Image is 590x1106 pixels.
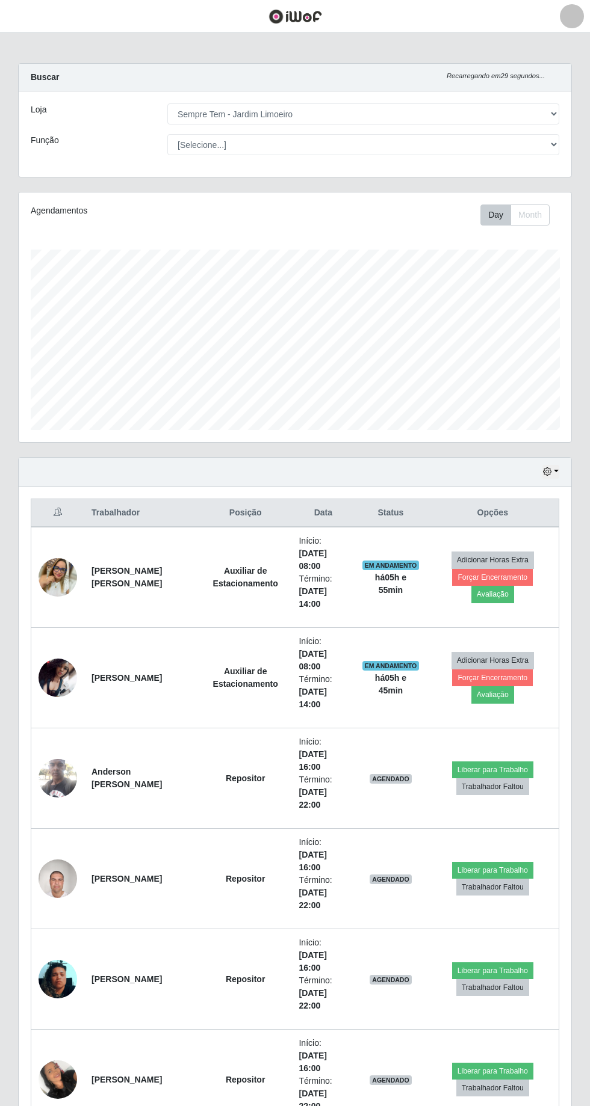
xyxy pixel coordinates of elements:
li: Início: [299,736,347,773]
th: Trabalhador [84,499,199,527]
time: [DATE] 16:00 [299,850,326,872]
th: Opções [427,499,559,527]
strong: Auxiliar de Estacionamento [213,666,278,689]
strong: Repositor [226,1075,265,1084]
span: AGENDADO [370,975,412,985]
time: [DATE] 16:00 [299,1051,326,1073]
img: CoreUI Logo [269,9,322,24]
img: 1757352039197.jpeg [39,659,77,697]
strong: Repositor [226,874,265,883]
li: Início: [299,836,347,874]
i: Recarregando em 29 segundos... [447,72,545,79]
button: Forçar Encerramento [452,669,533,686]
img: 1757367806458.jpeg [39,1054,77,1105]
div: Agendamentos [31,204,240,217]
li: Término: [299,573,347,610]
li: Início: [299,1037,347,1075]
time: [DATE] 14:00 [299,687,326,709]
img: 1756170415861.jpeg [39,752,77,803]
button: Adicionar Horas Extra [452,551,534,568]
strong: Anderson [PERSON_NAME] [92,767,162,789]
img: 1756580722526.jpeg [39,853,77,904]
th: Status [355,499,426,527]
time: [DATE] 08:00 [299,548,326,571]
strong: Repositor [226,974,265,984]
button: Avaliação [471,586,514,603]
button: Trabalhador Faltou [456,778,529,795]
button: Liberar para Trabalho [452,1063,533,1080]
span: AGENDADO [370,1075,412,1085]
span: AGENDADO [370,874,412,884]
strong: [PERSON_NAME] [92,874,162,883]
li: Início: [299,535,347,573]
label: Função [31,134,59,147]
strong: Buscar [31,72,59,82]
img: 1757073772713.jpeg [39,945,77,1013]
button: Liberar para Trabalho [452,962,533,979]
button: Avaliação [471,686,514,703]
button: Trabalhador Faltou [456,879,529,896]
span: EM ANDAMENTO [362,561,420,570]
li: Término: [299,874,347,912]
button: Forçar Encerramento [452,569,533,586]
button: Month [511,204,550,226]
li: Término: [299,673,347,711]
button: Trabalhador Faltou [456,979,529,996]
time: [DATE] 22:00 [299,787,326,810]
button: Day [480,204,511,226]
button: Adicionar Horas Extra [452,652,534,669]
th: Posição [199,499,292,527]
label: Loja [31,103,46,116]
time: [DATE] 22:00 [299,888,326,910]
img: 1755998859963.jpeg [39,558,77,597]
strong: há 05 h e 45 min [375,673,406,695]
time: [DATE] 22:00 [299,988,326,1010]
time: [DATE] 16:00 [299,950,326,972]
li: Início: [299,936,347,974]
span: AGENDADO [370,774,412,784]
strong: Repositor [226,773,265,783]
strong: há 05 h e 55 min [375,573,406,595]
strong: [PERSON_NAME] [92,1075,162,1084]
button: Liberar para Trabalho [452,862,533,879]
time: [DATE] 14:00 [299,586,326,609]
button: Liberar para Trabalho [452,761,533,778]
time: [DATE] 08:00 [299,649,326,671]
div: First group [480,204,550,226]
strong: [PERSON_NAME] [PERSON_NAME] [92,566,162,588]
strong: [PERSON_NAME] [92,974,162,984]
strong: [PERSON_NAME] [92,673,162,683]
li: Início: [299,635,347,673]
time: [DATE] 16:00 [299,749,326,772]
button: Trabalhador Faltou [456,1080,529,1096]
li: Término: [299,974,347,1012]
span: EM ANDAMENTO [362,661,420,671]
li: Término: [299,773,347,811]
strong: Auxiliar de Estacionamento [213,566,278,588]
th: Data [291,499,355,527]
div: Toolbar with button groups [480,204,559,226]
